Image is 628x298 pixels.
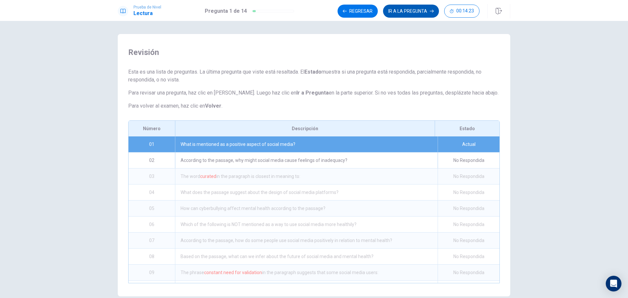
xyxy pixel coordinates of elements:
div: Actual [438,136,499,152]
div: 07 [129,233,175,248]
div: No Respondida [438,217,499,232]
span: Prueba de Nivel [133,5,161,9]
font: curated [200,174,216,179]
p: Para volver al examen, haz clic en . [128,102,500,110]
button: Regresar [338,5,378,18]
div: 04 [129,184,175,200]
div: No Respondida [438,152,499,168]
strong: Ir a Pregunta [296,90,329,96]
div: What is mentioned as a positive aspect of social media? [175,136,438,152]
div: No Respondida [438,168,499,184]
div: 06 [129,217,175,232]
h1: Pregunta 1 de 14 [205,7,247,15]
div: Open Intercom Messenger [606,276,621,291]
div: Based on the passage, what can we infer about the future of social media and mental health? [175,249,438,264]
div: Estado [435,121,499,136]
div: How can cyberbullying affect mental health according to the passage? [175,201,438,216]
div: 08 [129,249,175,264]
div: Descripción [175,121,435,136]
button: IR A LA PREGUNTA [383,5,439,18]
div: 09 [129,265,175,280]
div: According to the passage, why might social media cause feelings of inadequacy? [175,152,438,168]
div: 05 [129,201,175,216]
p: Para revisar una pregunta, haz clic en [PERSON_NAME]. Luego haz clic en en la parte superior. Si ... [128,89,500,97]
div: Which of the following is NOT mentioned as a way to use social media more healthily? [175,217,438,232]
h1: Lectura [133,9,161,17]
div: The phrase in the paragraph suggests that some social media users: [175,265,438,280]
div: No Respondida [438,233,499,248]
font: constant need for validation [204,270,262,275]
div: No Respondida [438,249,499,264]
span: Revisión [128,47,500,58]
div: According to the passage, how do some people use social media positively in relation to mental he... [175,233,438,248]
div: Which sentence best expresses the essential information in the highlighted sentence? [175,281,438,296]
div: No Respondida [438,184,499,200]
div: 02 [129,152,175,168]
div: 10 [129,281,175,296]
div: No Respondida [438,265,499,280]
div: What does the passage suggest about the design of social media platforms? [175,184,438,200]
button: 00:14:23 [444,5,480,18]
strong: Estado [305,69,322,75]
div: No Respondida [438,201,499,216]
div: Número [129,121,175,136]
strong: Volver [205,103,221,109]
div: No Respondida [438,281,499,296]
div: The word in the paragraph is closest in meaning to: [175,168,438,184]
p: Esta es una lista de preguntas. La última pregunta que viste está resaltada. El muestra si una pr... [128,68,500,84]
span: 00:14:23 [456,9,474,14]
div: 03 [129,168,175,184]
div: 01 [129,136,175,152]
